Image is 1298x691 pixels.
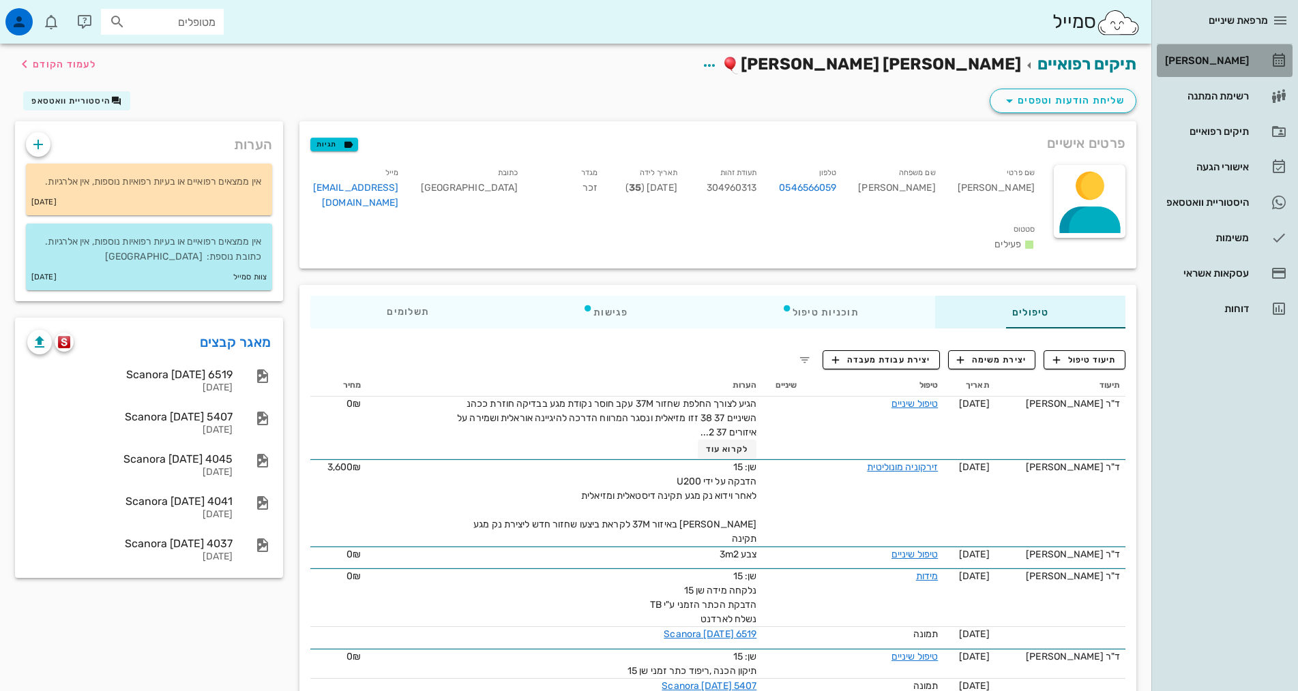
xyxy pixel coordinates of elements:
a: רשימת המתנה [1157,80,1293,112]
button: תיעוד טיפול [1044,350,1125,369]
small: שם משפחה [899,168,936,177]
div: Scanora [DATE] 4041 [27,495,233,508]
span: [PERSON_NAME] [PERSON_NAME] [741,55,1021,74]
th: טיפול [803,375,944,397]
a: תיקים רפואיים [1037,55,1136,74]
button: תגיות [310,138,358,151]
p: אין ממצאים רפואיים או בעיות רפואיות נוספות, אין אלרגיות. כתובת נוספת: [GEOGRAPHIC_DATA] [37,234,261,264]
span: תגיות [316,138,352,151]
a: היסטוריית וואטסאפ [1157,186,1293,219]
small: טלפון [819,168,837,177]
span: 3,600₪ [327,461,362,473]
th: שיניים [762,375,802,397]
a: אישורי הגעה [1157,151,1293,183]
div: אישורי הגעה [1162,162,1249,172]
div: ד"ר [PERSON_NAME] [1001,547,1120,562]
a: עסקאות אשראי [1157,257,1293,290]
button: יצירת משימה [948,350,1036,369]
small: [DATE] [31,270,57,285]
span: [DATE] [959,628,990,640]
span: יצירת עבודת מעבדה [832,354,930,366]
span: [DATE] [959,549,990,560]
th: הערות [366,375,762,397]
button: שליחת הודעות וטפסים [990,89,1136,113]
button: לעמוד הקודם [16,52,96,76]
th: מחיר [310,375,366,397]
a: משימות [1157,221,1293,254]
div: זכר [529,162,608,219]
a: זירקוניה מונוליטית [867,461,938,473]
div: Scanora [DATE] 5407 [27,410,233,423]
div: טיפולים [935,296,1125,328]
img: scanora logo [58,336,71,348]
div: ד"ר [PERSON_NAME] [1001,569,1120,583]
span: [DATE] [959,651,990,662]
div: רשימת המתנה [1162,91,1249,102]
div: סמייל [1052,7,1140,37]
button: יצירת עבודת מעבדה [823,350,939,369]
img: SmileCloud logo [1096,9,1140,36]
div: הערות [15,121,283,161]
div: פגישות [506,296,705,328]
span: לקרוא עוד [706,444,748,454]
a: טיפול שיניים [891,651,938,662]
div: [PERSON_NAME] [947,162,1046,219]
span: 0₪ [346,570,361,582]
span: לעמוד הקודם [33,59,96,70]
a: טיפול שיניים [891,549,938,560]
span: 304960313 [707,182,757,194]
div: [DATE] [27,425,233,436]
small: תעודת זהות [720,168,757,177]
div: [DATE] [27,509,233,521]
div: Scanora [DATE] 4045 [27,452,233,465]
button: scanora logo [55,333,74,352]
small: סטטוס [1014,225,1035,234]
span: שליחת הודעות וטפסים [1001,93,1125,109]
div: ד"ר [PERSON_NAME] [1001,460,1120,474]
span: יצירת משימה [957,354,1027,366]
div: תוכניות טיפול [705,296,935,328]
small: כתובת [498,168,518,177]
div: תיקים רפואיים [1162,126,1249,137]
div: Scanora [DATE] 4037 [27,537,233,550]
span: שן: 15 תיקון הכנה ,ריפוד כתר זמני שן 15 [628,651,756,677]
span: [DATE] [959,461,990,473]
div: [PERSON_NAME] [1162,55,1249,66]
a: טיפול שיניים [891,398,938,410]
small: תאריך לידה [640,168,677,177]
span: 0₪ [346,651,361,662]
div: עסקאות אשראי [1162,268,1249,279]
div: [DATE] [27,467,233,478]
a: דוחות [1157,292,1293,325]
span: פרטים אישיים [1047,132,1125,154]
div: דוחות [1162,303,1249,314]
span: [DATE] [959,570,990,582]
div: היסטוריית וואטסאפ [1162,197,1249,208]
img: ballon.2b982a8d.png [723,57,741,74]
div: ד"ר [PERSON_NAME] [1001,397,1120,411]
button: היסטוריית וואטסאפ [23,91,130,110]
small: מגדר [581,168,598,177]
div: [DATE] [27,551,233,563]
strong: 35 [629,182,641,194]
small: שם פרטי [1007,168,1035,177]
span: תג [40,11,48,19]
span: פעילים [994,239,1021,250]
span: 0₪ [346,398,361,410]
div: [PERSON_NAME] [847,162,946,219]
small: מייל [385,168,398,177]
a: תיקים רפואיים [1157,115,1293,148]
span: צבע 3m2 [720,549,757,560]
a: [PERSON_NAME] [1157,44,1293,77]
button: לקרוא עוד [698,440,757,459]
span: [GEOGRAPHIC_DATA] [421,182,518,194]
th: תיעוד [995,375,1125,397]
span: מרפאת שיניים [1209,14,1268,27]
a: 0546566059 [779,181,836,196]
span: תיעוד טיפול [1053,354,1117,366]
span: תמונה [913,628,939,640]
a: מידות [916,570,939,582]
div: משימות [1162,232,1249,243]
span: היסטוריית וואטסאפ [31,96,110,106]
small: [DATE] [31,195,57,210]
